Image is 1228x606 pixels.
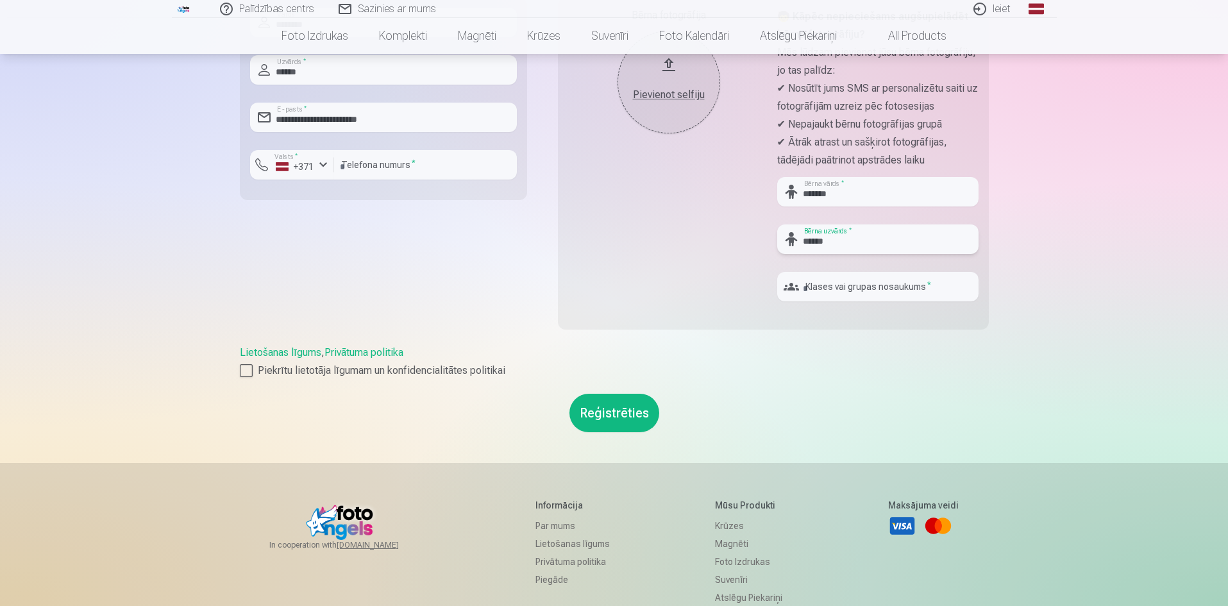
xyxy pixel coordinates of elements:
[364,18,442,54] a: Komplekti
[777,133,979,169] p: ✔ Ātrāk atrast un sašķirot fotogrāfijas, tādējādi paātrinot apstrādes laiku
[512,18,576,54] a: Krūzes
[777,115,979,133] p: ✔ Nepajaukt bērnu fotogrāfijas grupā
[324,346,403,358] a: Privātuma politika
[630,87,707,103] div: Pievienot selfiju
[535,553,610,571] a: Privātuma politika
[777,44,979,80] p: Mēs lūdzam pievienot jūsu bērna fotogrāfiju, jo tas palīdz:
[240,345,989,378] div: ,
[715,517,782,535] a: Krūzes
[535,517,610,535] a: Par mums
[269,540,430,550] span: In cooperation with
[250,150,333,180] button: Valsts*+371
[442,18,512,54] a: Magnēti
[337,540,430,550] a: [DOMAIN_NAME]
[240,346,321,358] a: Lietošanas līgums
[271,152,302,162] label: Valsts
[618,31,720,133] button: Pievienot selfiju
[177,5,191,13] img: /fa1
[535,571,610,589] a: Piegāde
[715,571,782,589] a: Suvenīri
[715,553,782,571] a: Foto izdrukas
[644,18,744,54] a: Foto kalendāri
[777,80,979,115] p: ✔ Nosūtīt jums SMS ar personalizētu saiti uz fotogrāfijām uzreiz pēc fotosesijas
[888,512,916,540] a: Visa
[240,363,989,378] label: Piekrītu lietotāja līgumam un konfidencialitātes politikai
[744,18,852,54] a: Atslēgu piekariņi
[535,499,610,512] h5: Informācija
[576,18,644,54] a: Suvenīri
[924,512,952,540] a: Mastercard
[888,499,959,512] h5: Maksājuma veidi
[535,535,610,553] a: Lietošanas līgums
[276,160,314,173] div: +371
[266,18,364,54] a: Foto izdrukas
[715,499,782,512] h5: Mūsu produkti
[569,394,659,432] button: Reģistrēties
[715,535,782,553] a: Magnēti
[852,18,962,54] a: All products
